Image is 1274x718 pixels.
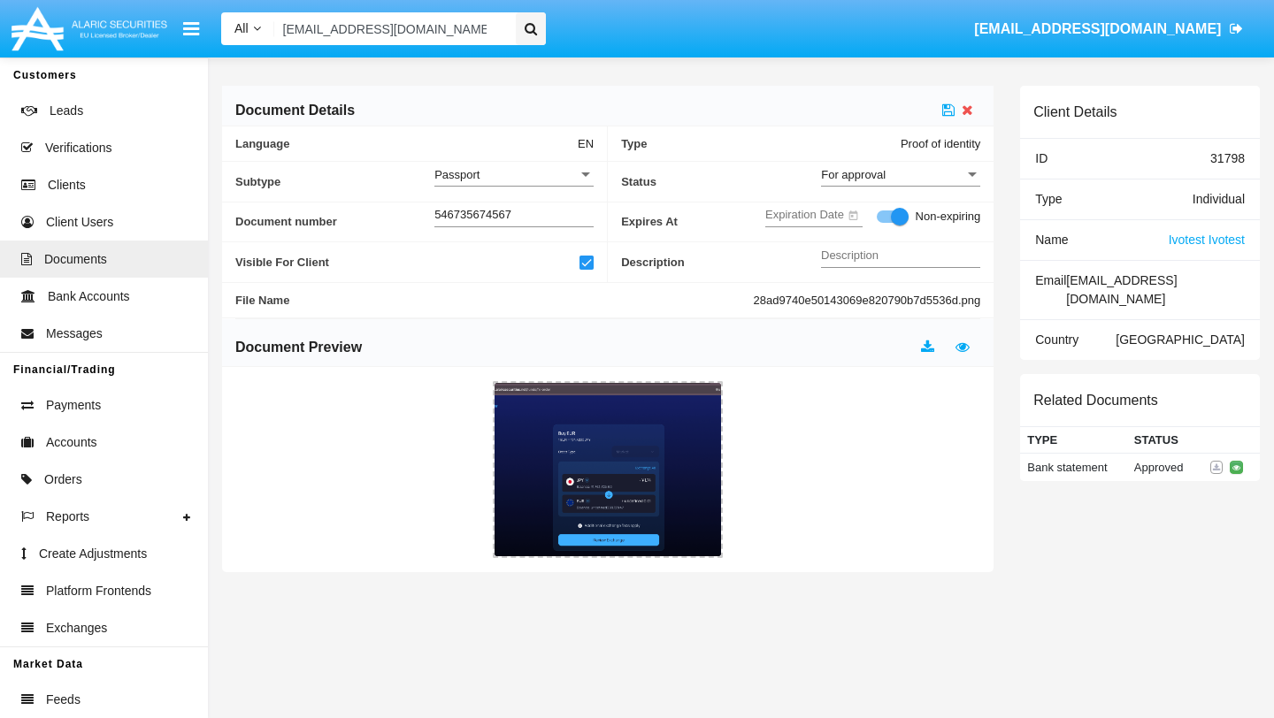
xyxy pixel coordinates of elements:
span: Individual [1193,192,1245,206]
span: Verifications [45,139,111,157]
a: All [221,19,274,38]
span: Country [1035,332,1078,347]
span: Payments [46,396,101,415]
span: Non-expiring [916,206,981,227]
span: EN [578,137,594,150]
span: Email [1035,273,1066,287]
span: Document number [235,215,434,228]
span: For approval [821,168,886,181]
span: Messages [46,325,103,343]
a: [EMAIL_ADDRESS][DOMAIN_NAME] [966,4,1252,54]
span: Language [235,137,578,150]
span: Documents [44,250,107,269]
span: Name [1035,233,1068,247]
th: Type [1020,427,1127,454]
span: [EMAIL_ADDRESS][DOMAIN_NAME] [974,21,1221,36]
span: Clients [48,176,86,195]
span: [EMAIL_ADDRESS][DOMAIN_NAME] [1066,273,1177,306]
td: Approved [1127,454,1203,482]
span: File Name [235,294,754,307]
span: Type [1035,192,1062,206]
span: Ivotest Ivotest [1169,233,1245,247]
span: Platform Frontends [46,582,151,600]
span: Feeds [46,691,81,709]
span: Exchanges [46,619,107,638]
th: Status [1127,427,1203,454]
span: 31798 [1210,151,1245,165]
span: Visible For Client [235,253,579,271]
span: Accounts [46,433,97,452]
span: Client Users [46,213,113,232]
span: All [234,21,249,35]
span: 28ad9740e50143069e820790b7d5536d.png [754,294,981,307]
span: Proof of identity [901,137,980,150]
h6: Client Details [1033,103,1117,120]
span: Expires At [621,202,689,242]
button: Open calendar [845,205,863,223]
span: Description [621,242,821,282]
span: Type [621,137,901,150]
span: Leads [50,102,83,120]
h6: Document Preview [235,338,362,357]
span: Subtype [235,162,434,202]
span: Bank Accounts [48,287,130,306]
span: ID [1035,151,1048,165]
span: Reports [46,508,89,526]
input: Search [274,12,510,45]
img: Logo image [9,3,170,55]
td: Bank statement [1020,454,1127,482]
span: Orders [44,470,82,489]
span: Create Adjustments [39,545,147,563]
span: [GEOGRAPHIC_DATA] [1116,332,1245,347]
span: Passport [434,168,480,181]
span: Status [621,162,821,202]
h6: Document Details [235,101,355,120]
h6: Related Documents [1033,392,1158,409]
